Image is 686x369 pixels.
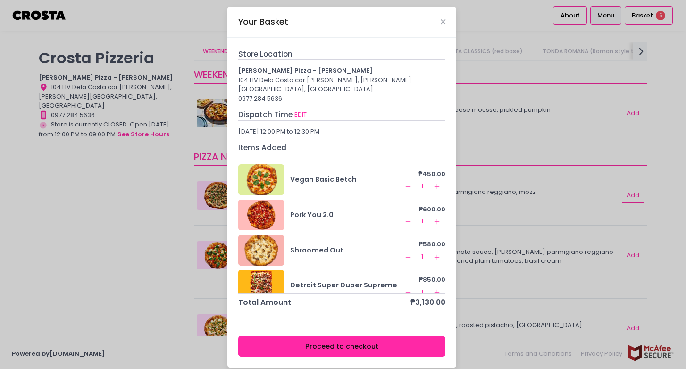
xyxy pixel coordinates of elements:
span: Dispatch Time [238,109,293,119]
div: Pork You 2.0 [290,210,402,220]
div: Vegan Basic Betch [290,175,402,184]
div: ₱450.00 [402,169,446,179]
div: Items Added [238,142,446,153]
div: Your Basket [238,16,288,28]
button: Close [441,19,445,24]
div: ₱3,130.00 [410,297,445,308]
button: Proceed to checkout [238,336,446,357]
div: ₱850.00 [402,275,446,285]
div: ₱580.00 [402,240,446,249]
div: 104 HV Dela Costa cor [PERSON_NAME], [PERSON_NAME][GEOGRAPHIC_DATA], [GEOGRAPHIC_DATA] [238,75,446,94]
div: Total Amount [238,297,291,308]
div: Detroit Super Duper Supreme [290,280,402,290]
div: ₱600.00 [402,205,446,214]
div: Shroomed Out [290,245,402,255]
button: EDIT [294,109,307,120]
div: 0977 284 5636 [238,94,446,103]
b: [PERSON_NAME] Pizza - [PERSON_NAME] [238,66,373,75]
div: Store Location [238,49,446,60]
div: [DATE] 12:00 PM to 12:30 PM [238,127,446,136]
